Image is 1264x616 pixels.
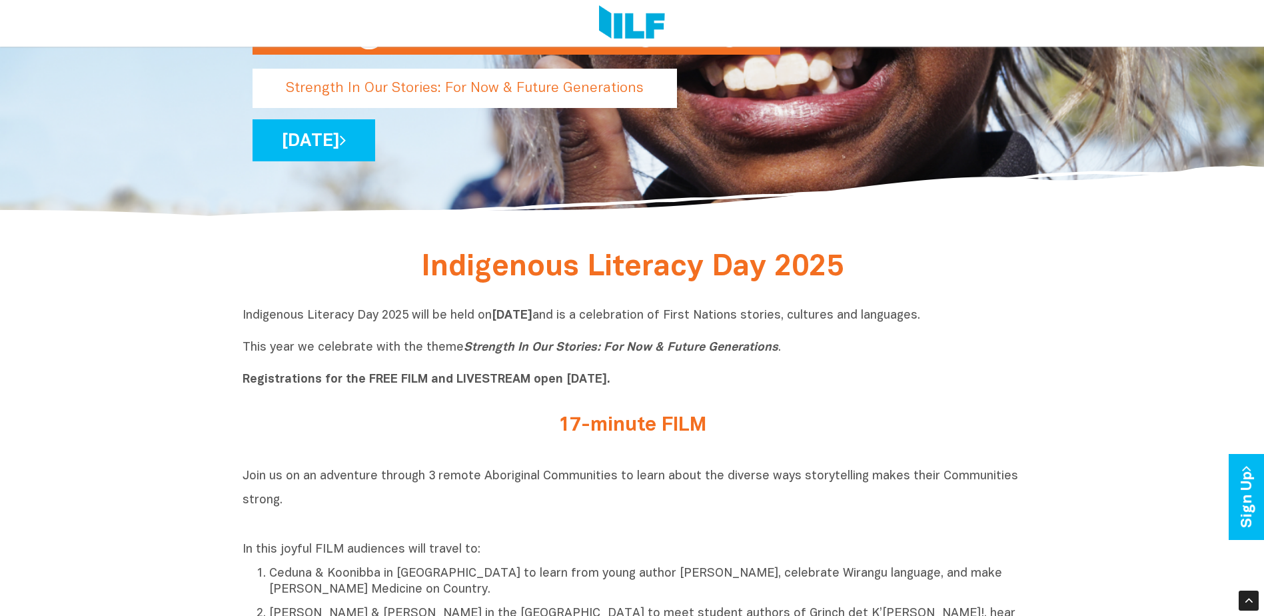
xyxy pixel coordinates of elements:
[599,5,665,41] img: Logo
[286,1,747,55] h1: Indigenous Literacy Day
[243,542,1022,558] p: In this joyful FILM audiences will travel to:
[421,254,844,281] span: Indigenous Literacy Day 2025
[492,310,532,321] b: [DATE]
[243,308,1022,388] p: Indigenous Literacy Day 2025 will be held on and is a celebration of First Nations stories, cultu...
[269,566,1022,598] p: Ceduna & Koonibba in [GEOGRAPHIC_DATA] to learn from young author [PERSON_NAME], celebrate Wirang...
[382,415,882,437] h2: 17-minute FILM
[253,119,375,161] a: [DATE]
[1239,591,1259,611] div: Scroll Back to Top
[243,471,1018,506] span: Join us on an adventure through 3 remote Aboriginal Communities to learn about the diverse ways s...
[464,342,778,353] i: Strength In Our Stories: For Now & Future Generations
[253,69,677,108] p: Strength In Our Stories: For Now & Future Generations
[243,374,610,385] b: Registrations for the FREE FILM and LIVESTREAM open [DATE].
